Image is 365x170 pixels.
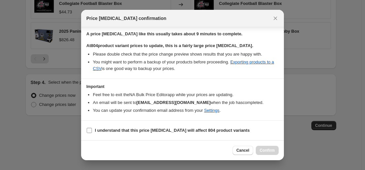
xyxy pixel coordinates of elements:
b: [EMAIL_ADDRESS][DOMAIN_NAME] [136,100,211,105]
li: Feel free to exit the NA Bulk Price Editor app while your prices are updating. [93,92,279,98]
b: I understand that this price [MEDICAL_DATA] will affect 804 product variants [95,128,250,133]
li: You might want to perform a backup of your products before proceeding. is one good way to backup ... [93,59,279,72]
a: Exporting products to a CSV [93,59,274,71]
span: Price [MEDICAL_DATA] confirmation [86,15,166,22]
li: You can update your confirmation email address from your . [93,107,279,114]
h3: Important [86,84,279,89]
li: An email will be sent to when the job has completed . [93,99,279,106]
li: Please double check that the price change preview shows results that you are happy with. [93,51,279,58]
a: Settings [204,108,219,113]
button: Close [271,14,280,23]
b: A price [MEDICAL_DATA] like this usually takes about 9 minutes to complete. [86,31,242,36]
b: At 804 product variant prices to update, this is a fairly large price [MEDICAL_DATA]. [86,43,253,48]
button: Cancel [233,146,253,155]
span: Cancel [236,148,249,153]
